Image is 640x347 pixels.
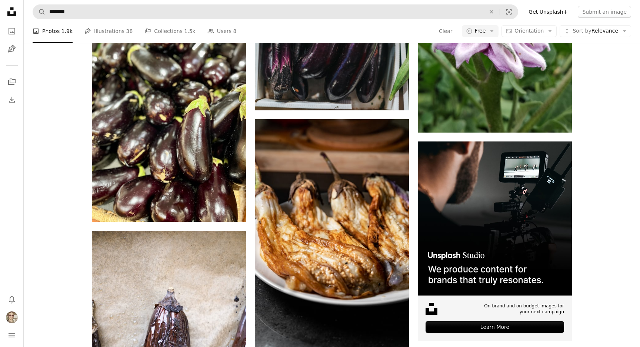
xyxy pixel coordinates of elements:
[483,5,500,19] button: Clear
[92,116,246,122] a: A pile of eggplant sitting on top of a wooden table
[573,27,618,35] span: Relevance
[4,310,19,325] button: Profile
[462,25,499,37] button: Free
[4,328,19,343] button: Menu
[426,303,437,315] img: file-1631678316303-ed18b8b5cb9cimage
[475,27,486,35] span: Free
[418,141,572,341] a: On-brand and on budget images for your next campaignLearn More
[560,25,631,37] button: Sort byRelevance
[207,19,237,43] a: Users 8
[4,4,19,21] a: Home — Unsplash
[33,5,46,19] button: Search Unsplash
[233,27,236,35] span: 8
[479,303,564,316] span: On-brand and on budget images for your next campaign
[144,19,195,43] a: Collections 1.5k
[4,74,19,89] a: Collections
[4,24,19,39] a: Photos
[255,231,409,238] a: fried chicken on white ceramic plate
[500,5,518,19] button: Visual search
[126,27,133,35] span: 38
[578,6,631,18] button: Submit an image
[84,19,133,43] a: Illustrations 38
[92,16,246,222] img: A pile of eggplant sitting on top of a wooden table
[184,27,195,35] span: 1.5k
[4,41,19,56] a: Illustrations
[4,92,19,107] a: Download History
[4,292,19,307] button: Notifications
[514,28,544,34] span: Orientation
[439,25,453,37] button: Clear
[33,4,518,19] form: Find visuals sitewide
[6,311,18,323] img: Avatar of user Lukas Pierce
[524,6,572,18] a: Get Unsplash+
[418,141,572,296] img: file-1715652217532-464736461acbimage
[573,28,591,34] span: Sort by
[426,321,564,333] div: Learn More
[501,25,557,37] button: Orientation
